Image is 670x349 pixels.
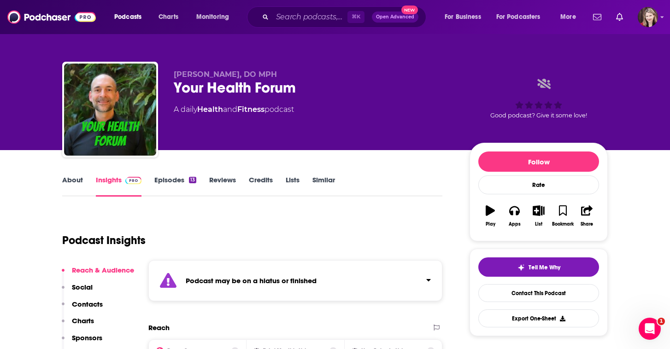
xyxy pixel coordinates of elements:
[196,11,229,23] span: Monitoring
[249,175,273,197] a: Credits
[237,105,264,114] a: Fitness
[312,175,335,197] a: Similar
[509,221,521,227] div: Apps
[612,9,627,25] a: Show notifications dropdown
[638,7,658,27] img: User Profile
[159,11,178,23] span: Charts
[154,175,196,197] a: Episodes13
[470,70,608,127] div: Good podcast? Give it some love!
[62,283,93,300] button: Social
[639,318,661,340] iframe: Intercom live chat
[529,264,560,271] span: Tell Me Why
[575,199,599,233] button: Share
[445,11,481,23] span: For Business
[223,105,237,114] span: and
[658,318,665,325] span: 1
[535,221,542,227] div: List
[72,283,93,291] p: Social
[62,233,146,247] h1: Podcast Insights
[174,70,277,79] span: [PERSON_NAME], DO MPH
[551,199,575,233] button: Bookmark
[554,10,588,24] button: open menu
[153,10,184,24] a: Charts
[72,300,103,308] p: Contacts
[478,175,599,194] div: Rate
[125,177,141,184] img: Podchaser Pro
[401,6,418,14] span: New
[372,12,418,23] button: Open AdvancedNew
[638,7,658,27] button: Show profile menu
[286,175,300,197] a: Lists
[64,64,156,156] img: Your Health Forum
[502,199,526,233] button: Apps
[190,10,241,24] button: open menu
[96,175,141,197] a: InsightsPodchaser Pro
[62,266,134,283] button: Reach & Audience
[62,300,103,317] button: Contacts
[376,15,414,19] span: Open Advanced
[72,266,134,274] p: Reach & Audience
[486,221,495,227] div: Play
[209,175,236,197] a: Reviews
[108,10,153,24] button: open menu
[589,9,605,25] a: Show notifications dropdown
[197,105,223,114] a: Health
[478,151,599,172] button: Follow
[148,260,442,301] section: Click to expand status details
[186,276,317,285] strong: Podcast may be on a hiatus or finished
[478,284,599,302] a: Contact This Podcast
[496,11,541,23] span: For Podcasters
[256,6,435,28] div: Search podcasts, credits, & more...
[189,177,196,183] div: 13
[517,264,525,271] img: tell me why sparkle
[581,221,593,227] div: Share
[490,112,587,119] span: Good podcast? Give it some love!
[347,11,364,23] span: ⌘ K
[527,199,551,233] button: List
[552,221,574,227] div: Bookmark
[272,10,347,24] input: Search podcasts, credits, & more...
[72,316,94,325] p: Charts
[72,333,102,342] p: Sponsors
[114,11,141,23] span: Podcasts
[7,8,96,26] img: Podchaser - Follow, Share and Rate Podcasts
[62,175,83,197] a: About
[560,11,576,23] span: More
[438,10,493,24] button: open menu
[174,104,294,115] div: A daily podcast
[478,257,599,277] button: tell me why sparkleTell Me Why
[148,323,170,332] h2: Reach
[638,7,658,27] span: Logged in as galaxygirl
[490,10,554,24] button: open menu
[478,309,599,327] button: Export One-Sheet
[478,199,502,233] button: Play
[62,316,94,333] button: Charts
